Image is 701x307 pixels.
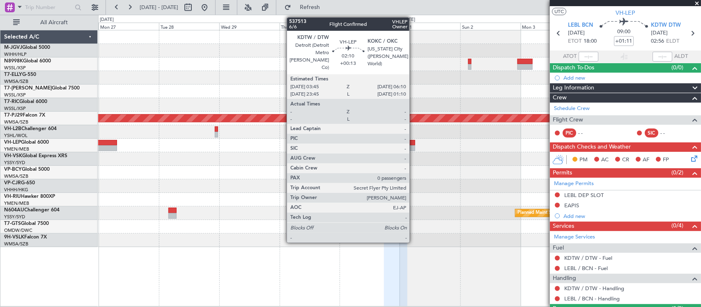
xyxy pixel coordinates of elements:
[4,65,26,71] a: WSSL/XSP
[671,168,683,177] span: (0/2)
[564,254,612,261] a: KDTW / DTW - Fuel
[4,105,26,112] a: WSSL/XSP
[4,160,25,166] a: YSSY/SYD
[4,146,29,152] a: YMEN/MEB
[563,128,576,137] div: PIC
[4,126,21,131] span: VH-L2B
[579,52,598,62] input: --:--
[4,221,21,226] span: T7-GTS
[564,295,620,302] a: LEBL / BCN - Handling
[564,202,579,209] div: EAPIS
[553,168,572,178] span: Permits
[4,235,24,240] span: 9H-VSLK
[671,221,683,230] span: (0/4)
[25,1,72,14] input: Trip Number
[563,53,577,61] span: ATOT
[4,194,55,199] a: VH-RIUHawker 800XP
[4,194,21,199] span: VH-RIU
[554,180,594,188] a: Manage Permits
[584,37,597,46] span: 18:00
[671,63,683,72] span: (0/0)
[4,227,32,234] a: OMDW/DWC
[660,129,679,137] div: - -
[568,37,581,46] span: ETOT
[4,86,52,91] span: T7-[PERSON_NAME]
[280,23,340,30] div: Thu 30
[622,156,629,164] span: CR
[4,86,80,91] a: T7-[PERSON_NAME]Global 7500
[4,140,49,145] a: VH-LEPGlobal 6000
[568,21,593,30] span: LEBL BCN
[401,16,415,23] div: [DATE]
[4,92,26,98] a: WSSL/XSP
[579,156,588,164] span: PM
[4,181,35,186] a: VP-CJRG-650
[554,233,595,241] a: Manage Services
[4,235,47,240] a: 9H-VSLKFalcon 7X
[4,113,45,118] a: T7-PJ29Falcon 7X
[4,153,22,158] span: VH-VSK
[564,285,624,292] a: KDTW / DTW - Handling
[651,29,668,37] span: [DATE]
[4,45,50,50] a: M-JGVJGlobal 5000
[140,4,178,11] span: [DATE] - [DATE]
[4,153,67,158] a: VH-VSKGlobal Express XRS
[568,29,585,37] span: [DATE]
[4,119,28,125] a: WMSA/SZB
[601,156,609,164] span: AC
[4,126,57,131] a: VH-L2BChallenger 604
[517,207,613,219] div: Planned Maint Sydney ([PERSON_NAME] Intl)
[460,23,521,30] div: Sun 2
[4,45,22,50] span: M-JGVJ
[643,156,649,164] span: AF
[553,93,567,103] span: Crew
[4,99,47,104] a: T7-RICGlobal 6000
[553,243,564,253] span: Fuel
[553,63,594,73] span: Dispatch To-Dos
[4,241,28,247] a: WMSA/SZB
[553,115,583,125] span: Flight Crew
[4,133,28,139] a: YSHL/WOL
[651,37,664,46] span: 02:56
[4,181,21,186] span: VP-CJR
[521,23,581,30] div: Mon 3
[616,9,635,17] span: VH-LEP
[400,23,460,30] div: Sat 1
[4,200,29,206] a: YMEN/MEB
[4,72,22,77] span: T7-ELLY
[564,192,604,199] div: LEBL DEP SLOT
[99,23,159,30] div: Mon 27
[4,72,36,77] a: T7-ELLYG-550
[553,222,574,231] span: Services
[4,140,21,145] span: VH-LEP
[4,59,23,64] span: N8998K
[663,156,669,164] span: FP
[4,208,24,213] span: N604AU
[4,167,50,172] a: VP-BCYGlobal 5000
[4,99,19,104] span: T7-RIC
[674,53,688,61] span: ALDT
[553,274,576,283] span: Handling
[159,23,219,30] div: Tue 28
[563,213,697,220] div: Add new
[293,5,327,10] span: Refresh
[4,208,60,213] a: N604AUChallenger 604
[340,23,400,30] div: Fri 31
[21,20,87,25] span: All Aircraft
[4,51,27,57] a: WIHH/HLP
[553,142,631,152] span: Dispatch Checks and Weather
[553,83,594,93] span: Leg Information
[4,167,22,172] span: VP-BCY
[651,21,681,30] span: KDTW DTW
[554,105,590,113] a: Schedule Crew
[4,214,25,220] a: YSSY/SYD
[563,74,697,81] div: Add new
[4,78,28,85] a: WMSA/SZB
[552,8,566,15] button: UTC
[219,23,280,30] div: Wed 29
[578,129,597,137] div: - -
[645,128,658,137] div: SIC
[9,16,89,29] button: All Aircraft
[100,16,114,23] div: [DATE]
[564,265,608,272] a: LEBL / BCN - Fuel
